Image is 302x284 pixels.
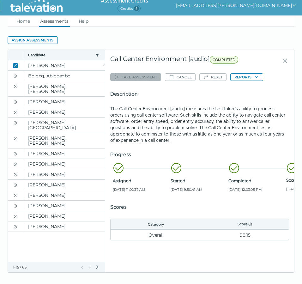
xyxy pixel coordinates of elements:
h5: Scores [110,203,289,211]
span: Started [171,178,226,183]
clr-dg-cell: [PERSON_NAME] [23,107,105,117]
cds-icon: Close [13,63,18,68]
button: Open [12,171,19,178]
clr-dg-cell: [PERSON_NAME] [23,169,105,179]
button: Close [12,62,19,69]
button: candidate filter [95,52,100,57]
clr-dg-cell: [PERSON_NAME] [23,60,105,70]
span: Completed [228,178,284,183]
button: Open [12,134,19,142]
span: [DATE] 12:03:05 PM [228,187,284,192]
div: Call Center Environment [audio] [110,55,259,66]
cds-icon: Open [13,120,18,125]
button: Open [12,119,19,126]
h5: Description [110,90,289,98]
span: 5 [134,6,139,11]
span: [DATE] 11:02:37 AM [113,187,168,192]
cds-icon: Open [13,74,18,79]
cds-icon: Open [13,183,18,188]
cds-icon: Open [13,193,18,198]
button: Reset [199,73,226,81]
button: Open [12,98,19,106]
button: Open [12,108,19,116]
span: 1 [88,265,91,270]
clr-dg-cell: [PERSON_NAME] [23,201,105,211]
button: show user actions [176,2,297,9]
clr-dg-cell: [PERSON_NAME] [23,180,105,190]
cds-icon: Open [13,162,18,167]
th: Category [111,219,202,230]
button: Open [12,72,19,80]
cds-icon: Open [13,136,18,141]
span: Assigned [113,178,168,183]
button: Open [12,150,19,157]
clr-dg-cell: [PERSON_NAME], [PERSON_NAME] [23,133,105,148]
a: Help [77,15,90,27]
cds-icon: Open [13,214,18,219]
a: Assessments [39,15,70,27]
div: 1-15 / 65 [13,265,76,270]
button: Open [12,212,19,220]
span: Credits [118,5,141,12]
cds-icon: Open [13,84,18,89]
cds-icon: Open [13,100,18,105]
button: Next Page [95,265,100,270]
button: Candidate [28,52,93,57]
cds-icon: Open [13,203,18,208]
span: [DATE] 9:50:41 AM [171,187,226,192]
cds-icon: Open [13,172,18,177]
clr-dg-cell: [PERSON_NAME] [23,159,105,169]
button: Take assessment [110,73,161,81]
clr-dg-cell: [PERSON_NAME] [23,221,105,232]
button: Assign assessments [8,36,58,44]
cds-icon: Open [13,224,18,229]
button: Open [12,82,19,90]
button: Open [12,191,19,199]
a: Home [15,15,31,27]
clr-dg-cell: [PERSON_NAME] [23,211,105,221]
th: Score [202,219,289,230]
clr-dg-cell: [PERSON_NAME], [GEOGRAPHIC_DATA] [23,118,105,133]
td: Overall [111,230,202,240]
p: The Call Center Environment [audio] measures the test taker's ability to process orders using cal... [110,106,289,143]
button: Reports [230,73,263,81]
span: COMPLETED [210,56,239,63]
button: Close [277,55,289,66]
button: Open [12,223,19,230]
button: Cancel [165,73,196,81]
button: Open [12,202,19,209]
cds-icon: Open [13,110,18,115]
cds-icon: Open [13,151,18,156]
button: Previous Page [80,265,85,270]
clr-dg-cell: [PERSON_NAME] [23,148,105,159]
button: Open [12,160,19,168]
td: 98.15 [202,230,289,240]
h5: Progress [110,151,289,159]
clr-dg-cell: [PERSON_NAME] [23,97,105,107]
button: Open [12,181,19,189]
clr-dg-cell: [PERSON_NAME] [23,190,105,200]
clr-dg-cell: Bolong, Ablodegbo [23,71,105,81]
clr-dg-cell: [PERSON_NAME], [PERSON_NAME] [23,81,105,96]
